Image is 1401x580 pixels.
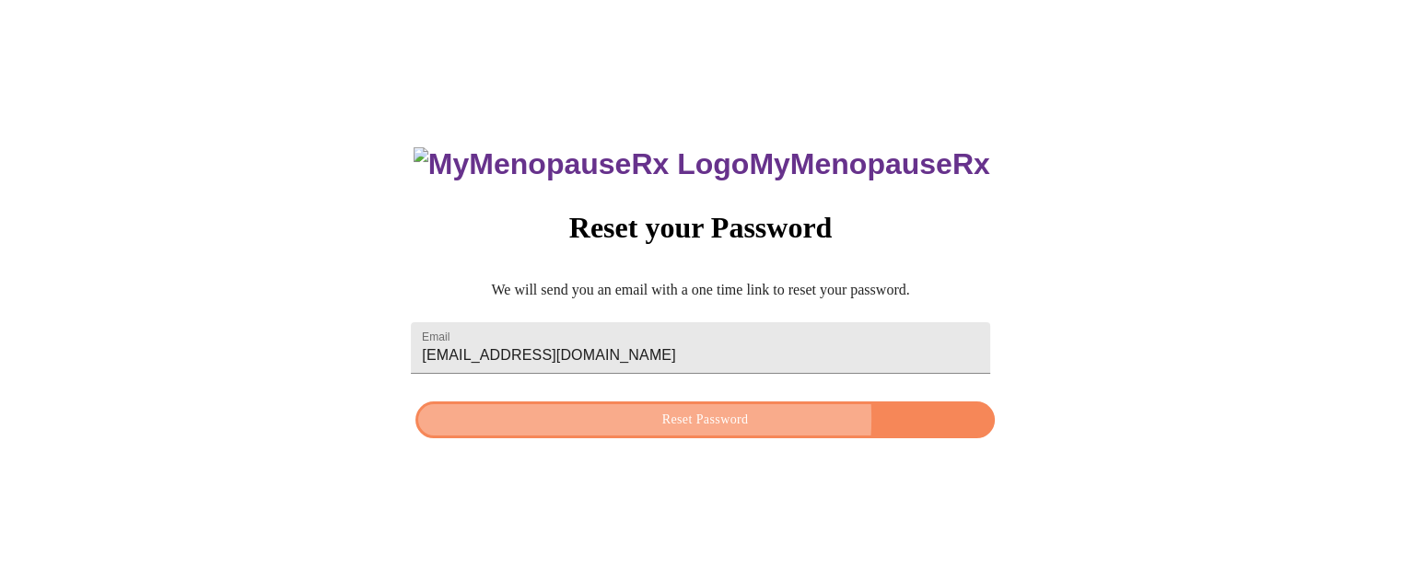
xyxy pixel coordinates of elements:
[411,211,989,245] h3: Reset your Password
[414,147,749,181] img: MyMenopauseRx Logo
[414,147,990,181] h3: MyMenopauseRx
[415,401,994,439] button: Reset Password
[411,282,989,298] p: We will send you an email with a one time link to reset your password.
[437,409,973,432] span: Reset Password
